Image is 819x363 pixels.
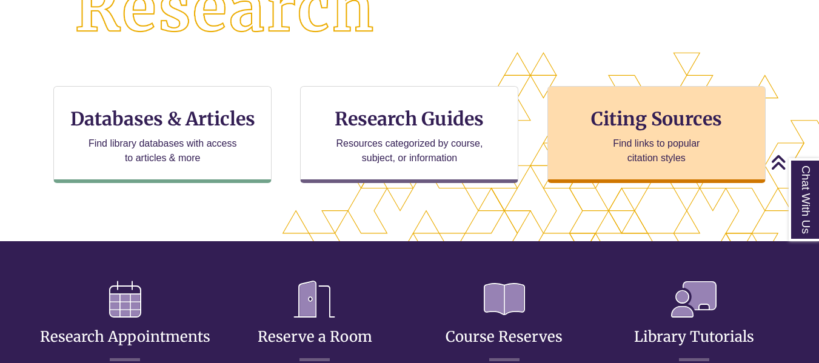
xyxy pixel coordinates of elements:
[634,298,754,346] a: Library Tutorials
[310,107,508,130] h3: Research Guides
[547,86,766,183] a: Citing Sources Find links to popular citation styles
[64,107,261,130] h3: Databases & Articles
[84,136,242,165] p: Find library databases with access to articles & more
[53,86,272,183] a: Databases & Articles Find library databases with access to articles & more
[583,107,730,130] h3: Citing Sources
[40,298,210,346] a: Research Appointments
[300,86,518,183] a: Research Guides Resources categorized by course, subject, or information
[597,136,715,165] p: Find links to popular citation styles
[330,136,489,165] p: Resources categorized by course, subject, or information
[446,298,563,346] a: Course Reserves
[771,154,816,170] a: Back to Top
[258,298,372,346] a: Reserve a Room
